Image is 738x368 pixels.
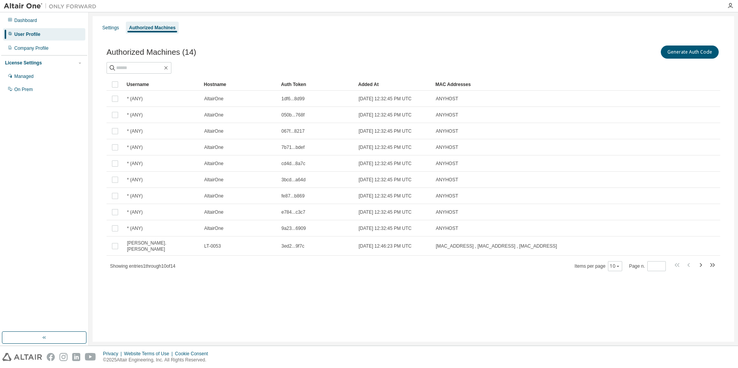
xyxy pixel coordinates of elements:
[436,144,458,150] span: ANYHOST
[85,353,96,361] img: youtube.svg
[127,160,143,167] span: * (ANY)
[436,160,458,167] span: ANYHOST
[204,96,223,102] span: AltairOne
[127,128,143,134] span: * (ANY)
[14,86,33,93] div: On Prem
[204,209,223,215] span: AltairOne
[14,45,49,51] div: Company Profile
[5,60,42,66] div: License Settings
[436,96,458,102] span: ANYHOST
[127,209,143,215] span: * (ANY)
[281,144,305,150] span: 7b71...bdef
[358,78,429,91] div: Added At
[127,78,198,91] div: Username
[359,243,411,249] span: [DATE] 12:46:23 PM UTC
[436,209,458,215] span: ANYHOST
[359,160,411,167] span: [DATE] 12:32:45 PM UTC
[281,177,306,183] span: 3bcd...a64d
[359,144,411,150] span: [DATE] 12:32:45 PM UTC
[436,243,557,249] span: [MAC_ADDRESS] , [MAC_ADDRESS] , [MAC_ADDRESS]
[103,351,124,357] div: Privacy
[204,144,223,150] span: AltairOne
[4,2,100,10] img: Altair One
[127,177,143,183] span: * (ANY)
[436,193,458,199] span: ANYHOST
[127,112,143,118] span: * (ANY)
[110,263,176,269] span: Showing entries 1 through 10 of 14
[204,128,223,134] span: AltairOne
[281,225,306,231] span: 9a23...6909
[436,112,458,118] span: ANYHOST
[610,263,620,269] button: 10
[359,112,411,118] span: [DATE] 12:32:45 PM UTC
[129,25,176,31] div: Authorized Machines
[204,78,275,91] div: Hostname
[281,209,305,215] span: e784...c3c7
[575,261,622,271] span: Items per page
[281,193,305,199] span: fe87...b869
[281,243,304,249] span: 3ed2...9f7c
[629,261,666,271] span: Page n.
[204,243,221,249] span: LT-0053
[281,128,305,134] span: 067f...8217
[14,31,40,37] div: User Profile
[281,160,305,167] span: cd4d...8a7c
[359,177,411,183] span: [DATE] 12:32:45 PM UTC
[436,177,458,183] span: ANYHOST
[281,78,352,91] div: Auth Token
[127,225,143,231] span: * (ANY)
[436,225,458,231] span: ANYHOST
[436,128,458,134] span: ANYHOST
[435,78,639,91] div: MAC Addresses
[359,193,411,199] span: [DATE] 12:32:45 PM UTC
[359,96,411,102] span: [DATE] 12:32:45 PM UTC
[14,73,34,79] div: Managed
[103,357,213,363] p: © 2025 Altair Engineering, Inc. All Rights Reserved.
[47,353,55,361] img: facebook.svg
[107,48,196,57] span: Authorized Machines (14)
[204,177,223,183] span: AltairOne
[661,46,719,59] button: Generate Auth Code
[59,353,68,361] img: instagram.svg
[72,353,80,361] img: linkedin.svg
[281,96,305,102] span: 1df6...8d99
[359,209,411,215] span: [DATE] 12:32:45 PM UTC
[359,225,411,231] span: [DATE] 12:32:45 PM UTC
[127,240,197,252] span: [PERSON_NAME].[PERSON_NAME]
[204,225,223,231] span: AltairOne
[359,128,411,134] span: [DATE] 12:32:45 PM UTC
[2,353,42,361] img: altair_logo.svg
[124,351,175,357] div: Website Terms of Use
[204,193,223,199] span: AltairOne
[175,351,212,357] div: Cookie Consent
[127,144,143,150] span: * (ANY)
[204,160,223,167] span: AltairOne
[127,96,143,102] span: * (ANY)
[204,112,223,118] span: AltairOne
[14,17,37,24] div: Dashboard
[102,25,119,31] div: Settings
[127,193,143,199] span: * (ANY)
[281,112,305,118] span: 050b...768f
